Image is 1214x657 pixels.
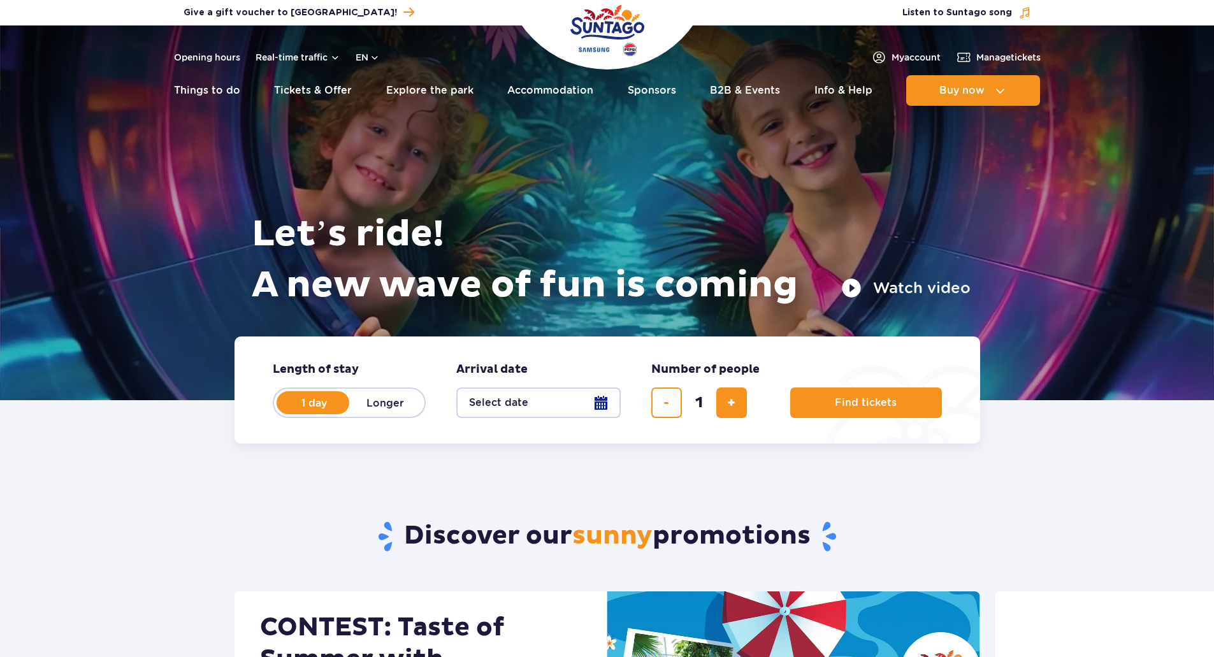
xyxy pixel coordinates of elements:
[902,6,1012,19] span: Listen to Suntago song
[976,51,1041,64] span: Manage tickets
[814,75,872,106] a: Info & Help
[252,209,971,311] h1: Let’s ride! A new wave of fun is coming
[456,362,528,377] span: Arrival date
[256,52,340,62] button: Real-time traffic
[572,520,653,552] span: sunny
[684,387,714,418] input: number of tickets
[278,389,350,416] label: 1 day
[273,362,359,377] span: Length of stay
[790,387,942,418] button: Find tickets
[939,85,985,96] span: Buy now
[386,75,473,106] a: Explore the park
[651,362,760,377] span: Number of people
[716,387,747,418] button: add ticket
[174,75,240,106] a: Things to do
[234,520,980,553] h2: Discover our promotions
[184,4,414,21] a: Give a gift voucher to [GEOGRAPHIC_DATA]!
[349,389,422,416] label: Longer
[628,75,676,106] a: Sponsors
[356,51,380,64] button: en
[871,50,941,65] a: Myaccount
[456,387,621,418] button: Select date
[274,75,352,106] a: Tickets & Offer
[507,75,593,106] a: Accommodation
[956,50,1041,65] a: Managetickets
[174,51,240,64] a: Opening hours
[710,75,780,106] a: B2B & Events
[841,278,971,298] button: Watch video
[892,51,941,64] span: My account
[235,336,980,444] form: Planning your visit to Park of Poland
[184,6,397,19] span: Give a gift voucher to [GEOGRAPHIC_DATA]!
[835,397,897,408] span: Find tickets
[651,387,682,418] button: remove ticket
[902,6,1031,19] button: Listen to Suntago song
[906,75,1040,106] button: Buy now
